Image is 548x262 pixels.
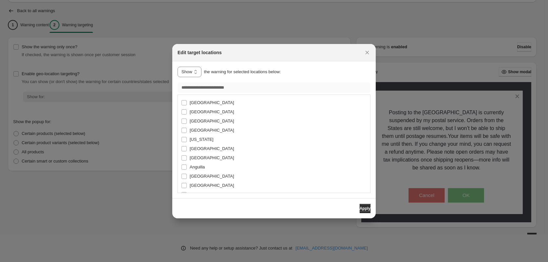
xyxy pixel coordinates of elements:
[190,146,234,151] span: [GEOGRAPHIC_DATA]
[190,119,234,123] span: [GEOGRAPHIC_DATA]
[204,69,281,75] p: the warning for selected locations below:
[190,155,234,160] span: [GEOGRAPHIC_DATA]
[190,128,234,133] span: [GEOGRAPHIC_DATA]
[360,206,370,211] span: Apply
[190,164,205,169] span: Anguilla
[190,109,234,114] span: [GEOGRAPHIC_DATA]
[190,100,234,105] span: [GEOGRAPHIC_DATA]
[363,48,372,57] button: Close
[190,137,213,142] span: [US_STATE]
[360,204,370,213] button: Apply
[190,192,234,197] span: [GEOGRAPHIC_DATA]
[190,174,234,179] span: [GEOGRAPHIC_DATA]
[190,183,234,188] span: [GEOGRAPHIC_DATA]
[178,49,222,56] h2: Edit target locations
